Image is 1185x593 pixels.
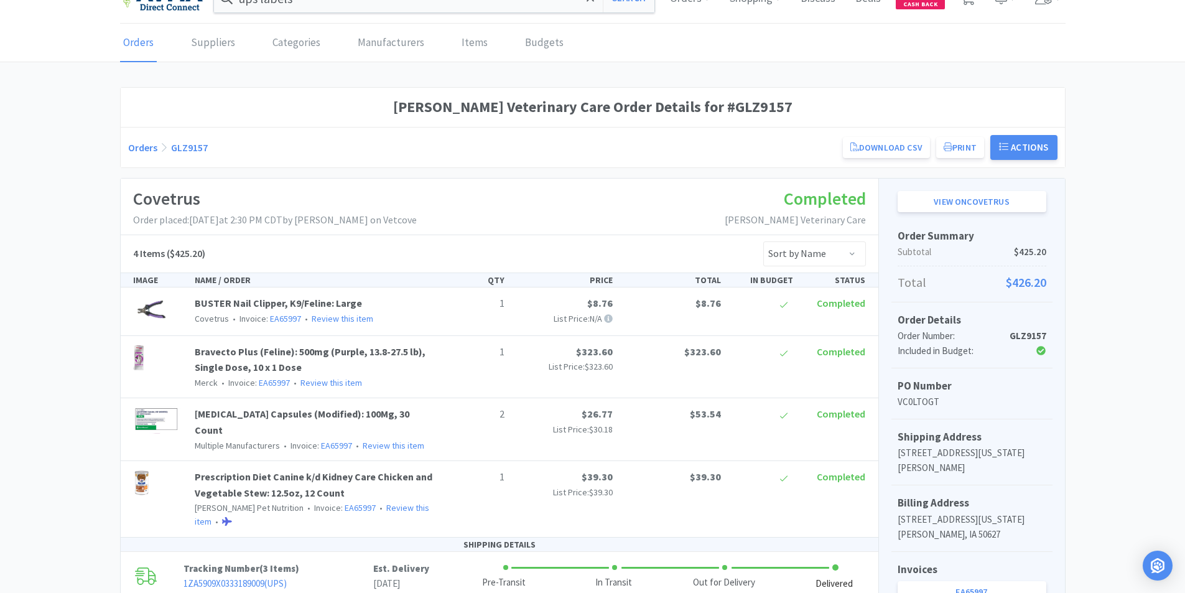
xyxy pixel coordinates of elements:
[898,512,1046,527] p: [STREET_ADDRESS][US_STATE]
[898,245,1046,259] p: Subtotal
[188,24,238,62] a: Suppliers
[373,561,429,576] p: Est. Delivery
[259,377,290,388] a: EA65997
[898,329,997,343] div: Order Number:
[898,191,1046,212] a: View onCovetrus
[363,440,424,451] a: Review this item
[898,343,997,358] div: Included in Budget:
[133,469,150,497] img: 1d4188506ed54c2e9925f7fb1b7dd9ae_38588.png
[458,24,491,62] a: Items
[898,273,1046,292] p: Total
[190,273,437,287] div: NAME / ORDER
[312,313,373,324] a: Review this item
[195,345,425,374] a: Bravecto Plus (Feline): 500mg (Purple, 13.8-27.5 lb), Single Dose, 10 x 1 Dose
[784,187,866,210] span: Completed
[585,361,613,372] span: $323.60
[128,141,157,154] a: Orders
[990,135,1057,160] button: Actions
[133,185,417,213] h1: Covetrus
[303,313,310,324] span: •
[1143,551,1173,581] div: Open Intercom Messenger
[305,502,312,513] span: •
[693,576,755,590] div: Out for Delivery
[898,446,1046,475] p: [STREET_ADDRESS][US_STATE][PERSON_NAME]
[120,24,157,62] a: Orders
[184,577,287,589] a: 1ZA5909X0333189009(UPS)
[576,345,613,358] span: $323.60
[482,576,526,590] div: Pre-Transit
[514,312,613,325] p: List Price: N/A
[690,470,721,483] span: $39.30
[171,141,208,154] a: GLZ9157
[133,344,146,371] img: b6d074386e3443b39eb921987d62fe71_328633.png
[589,424,613,435] span: $30.18
[195,408,409,436] a: [MEDICAL_DATA] Capsules (Modified): 100Mg, 30 Count
[514,485,613,499] p: List Price:
[582,470,613,483] span: $39.30
[1010,330,1046,342] strong: GLZ9157
[898,228,1046,245] h5: Order Summary
[798,273,870,287] div: STATUS
[378,502,384,513] span: •
[354,440,361,451] span: •
[936,137,984,158] button: Print
[220,377,226,388] span: •
[442,406,504,423] p: 2
[128,95,1057,119] h1: [PERSON_NAME] Veterinary Care Order Details for #GLZ9157
[817,470,865,483] span: Completed
[903,1,937,9] span: Cash Back
[522,24,567,62] a: Budgets
[133,212,417,228] p: Order placed: [DATE] at 2:30 PM CDT by [PERSON_NAME] on Vetcove
[898,527,1046,542] p: [PERSON_NAME], IA 50627
[898,378,1046,395] h5: PO Number
[898,495,1046,511] h5: Billing Address
[898,395,1046,409] p: VC0LTOGT
[213,516,220,527] span: •
[442,344,504,360] p: 1
[195,470,432,499] a: Prescription Diet Canine k/d Kidney Care Chicken and Vegetable Stew: 12.5oz, 12 Count
[229,313,301,324] span: Invoice:
[270,313,301,324] a: EA65997
[300,377,362,388] a: Review this item
[690,408,721,420] span: $53.54
[373,576,429,591] p: [DATE]
[133,296,169,323] img: 1d3b29d2c0bb4b439b8228a53efb511b_176815.png
[898,561,1046,578] h5: Invoices
[184,561,373,576] p: Tracking Number ( )
[725,212,866,228] p: [PERSON_NAME] Veterinary Care
[514,360,613,373] p: List Price:
[589,487,613,498] span: $39.30
[195,502,304,513] span: [PERSON_NAME] Pet Nutrition
[726,273,798,287] div: IN BUDGET
[133,247,165,259] span: 4 Items
[128,273,190,287] div: IMAGE
[195,313,229,324] span: Covetrus
[817,345,865,358] span: Completed
[817,297,865,309] span: Completed
[595,576,632,590] div: In Transit
[442,296,504,312] p: 1
[695,297,721,309] span: $8.76
[121,538,878,552] div: SHIPPING DETAILS
[582,408,613,420] span: $26.77
[898,429,1046,446] h5: Shipping Address
[263,563,295,574] span: 3 Items
[133,406,183,434] img: 5ad0b3e5a6ce4d9f8d44bac5a897b242_801021.png
[292,377,299,388] span: •
[355,24,427,62] a: Manufacturers
[509,273,618,287] div: PRICE
[587,297,613,309] span: $8.76
[280,440,352,451] span: Invoice:
[898,312,1046,329] h5: Order Details
[231,313,238,324] span: •
[816,577,853,591] div: Delivered
[514,423,613,436] p: List Price:
[282,440,289,451] span: •
[843,137,930,158] a: Download CSV
[437,273,509,287] div: QTY
[218,377,290,388] span: Invoice:
[195,377,218,388] span: Merck
[442,469,504,485] p: 1
[1006,273,1046,292] span: $426.20
[684,345,721,358] span: $323.60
